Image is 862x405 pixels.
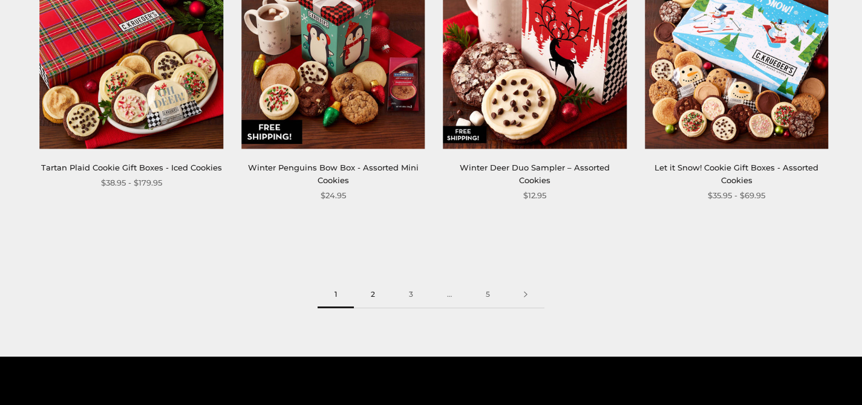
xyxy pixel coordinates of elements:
[469,281,507,308] a: 5
[101,177,162,189] span: $38.95 - $179.95
[460,163,610,185] a: Winter Deer Duo Sampler – Assorted Cookies
[655,163,818,185] a: Let it Snow! Cookie Gift Boxes - Assorted Cookies
[708,189,765,202] span: $35.95 - $69.95
[321,189,346,202] span: $24.95
[430,281,469,308] span: …
[354,281,392,308] a: 2
[507,281,544,308] a: Next page
[248,163,419,185] a: Winter Penguins Bow Box - Assorted Mini Cookies
[10,359,125,395] iframe: Sign Up via Text for Offers
[318,281,354,308] span: 1
[523,189,546,202] span: $12.95
[392,281,430,308] a: 3
[41,163,222,172] a: Tartan Plaid Cookie Gift Boxes - Iced Cookies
